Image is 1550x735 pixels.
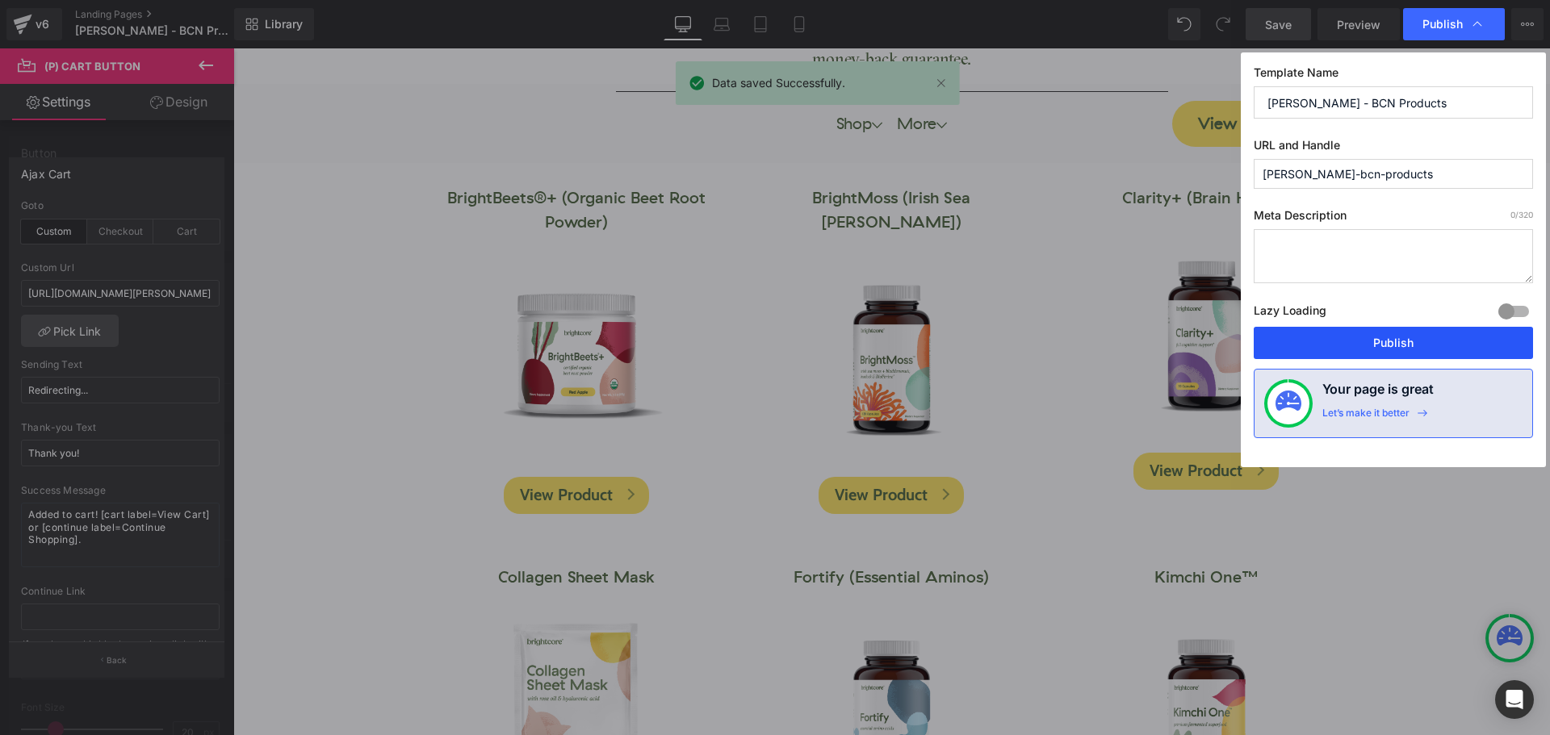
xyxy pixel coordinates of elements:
button: Publish [1254,327,1533,359]
span: /320 [1510,210,1533,219]
img: onboarding-status.svg [1276,390,1301,416]
label: Lazy Loading [1254,300,1326,327]
div: Open Intercom Messenger [1495,680,1534,719]
span: 0 [1510,210,1515,219]
label: Meta Description [1254,208,1533,229]
label: Template Name [1254,65,1533,86]
span: Publish [1422,17,1463,31]
div: Let’s make it better [1322,407,1410,428]
h4: Your page is great [1322,379,1434,407]
label: URL and Handle [1254,138,1533,159]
